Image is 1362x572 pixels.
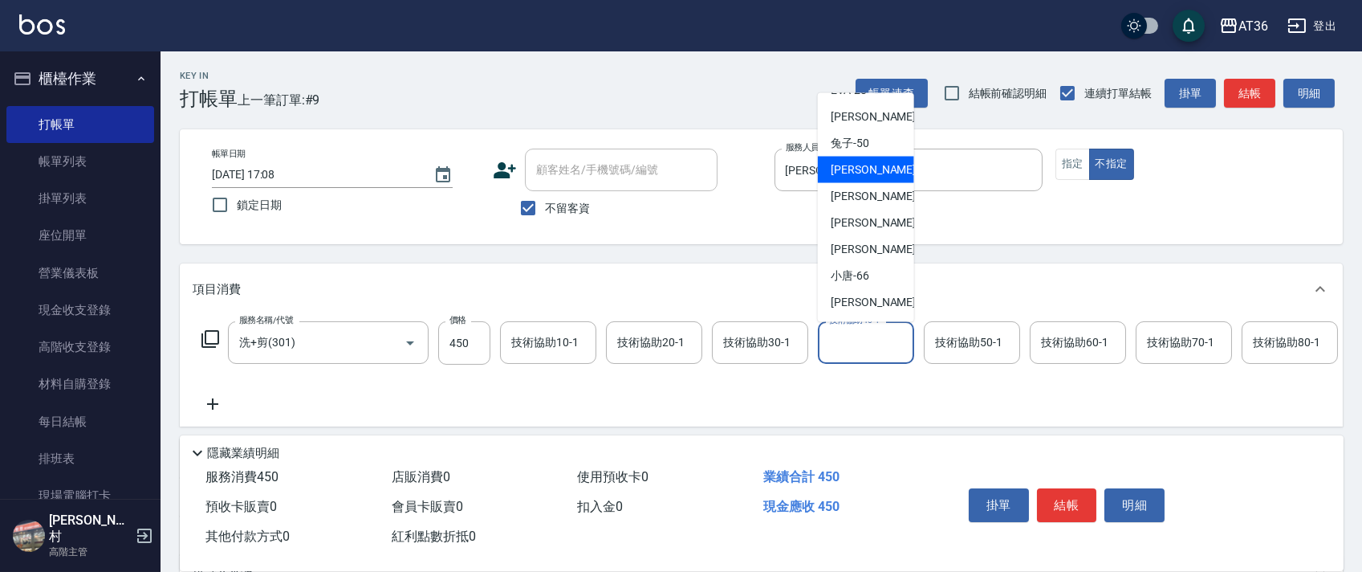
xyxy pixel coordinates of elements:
button: 櫃檯作業 [6,58,154,100]
div: AT36 [1238,16,1268,36]
span: [PERSON_NAME] -55 [831,188,932,205]
span: 結帳前確認明細 [969,85,1047,102]
span: 其他付款方式 0 [205,529,290,544]
span: [PERSON_NAME] -58 [831,241,932,258]
a: 座位開單 [6,217,154,254]
span: 連續打單結帳 [1084,85,1152,102]
p: 高階主管 [49,545,131,559]
p: 隱藏業績明細 [207,445,279,462]
a: 每日結帳 [6,403,154,440]
span: 使用預收卡 0 [577,469,648,484]
button: 明細 [1283,79,1335,108]
label: 價格 [449,314,466,326]
span: 現金應收 450 [763,499,840,514]
span: 會員卡販賣 0 [392,499,463,514]
a: 現金收支登錄 [6,292,154,329]
h2: Key In [180,71,238,81]
label: 服務人員姓名/編號 [786,141,856,153]
span: [PERSON_NAME] -53 [831,161,932,178]
a: 排班表 [6,440,154,477]
div: 項目消費 [180,264,1343,315]
span: [PERSON_NAME] -56 [831,214,932,231]
span: 鎖定日期 [237,197,282,214]
button: save [1173,10,1205,42]
label: 帳單日期 [212,148,246,160]
a: 帳單列表 [6,143,154,180]
button: 掛單 [969,488,1029,522]
span: 業績合計 450 [763,469,840,484]
span: [PERSON_NAME] -637 [831,294,938,311]
a: 材料自購登錄 [6,366,154,402]
span: 店販消費 0 [392,469,450,484]
button: Open [397,330,423,356]
span: 預收卡販賣 0 [205,499,277,514]
p: 項目消費 [193,281,241,298]
input: YYYY/MM/DD hh:mm [212,161,417,188]
button: 結帳 [1037,488,1097,522]
img: Person [13,520,45,552]
h3: 打帳單 [180,88,238,110]
label: 服務名稱/代號 [239,314,293,326]
button: AT36 [1213,10,1275,43]
a: 現場電腦打卡 [6,477,154,514]
a: 高階收支登錄 [6,329,154,366]
span: 不留客資 [545,200,590,217]
button: 明細 [1104,488,1165,522]
span: 兔子 -50 [831,135,869,152]
a: 掛單列表 [6,180,154,217]
button: 帳單速查 [856,79,928,108]
button: 結帳 [1224,79,1275,108]
span: EVA -28 [831,82,867,99]
button: 不指定 [1089,149,1134,180]
h5: [PERSON_NAME]村 [49,513,131,545]
span: 扣入金 0 [577,499,623,514]
span: 小唐 -66 [831,268,869,284]
span: 紅利點數折抵 0 [392,529,476,544]
a: 打帳單 [6,106,154,143]
button: 登出 [1281,11,1343,41]
button: 指定 [1055,149,1090,180]
img: Logo [19,14,65,35]
button: 掛單 [1165,79,1216,108]
span: [PERSON_NAME] -36 [831,108,932,125]
span: 服務消費 450 [205,469,278,484]
button: Choose date, selected date is 2025-10-10 [424,156,462,194]
span: 上一筆訂單:#9 [238,90,320,110]
a: 營業儀表板 [6,255,154,292]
